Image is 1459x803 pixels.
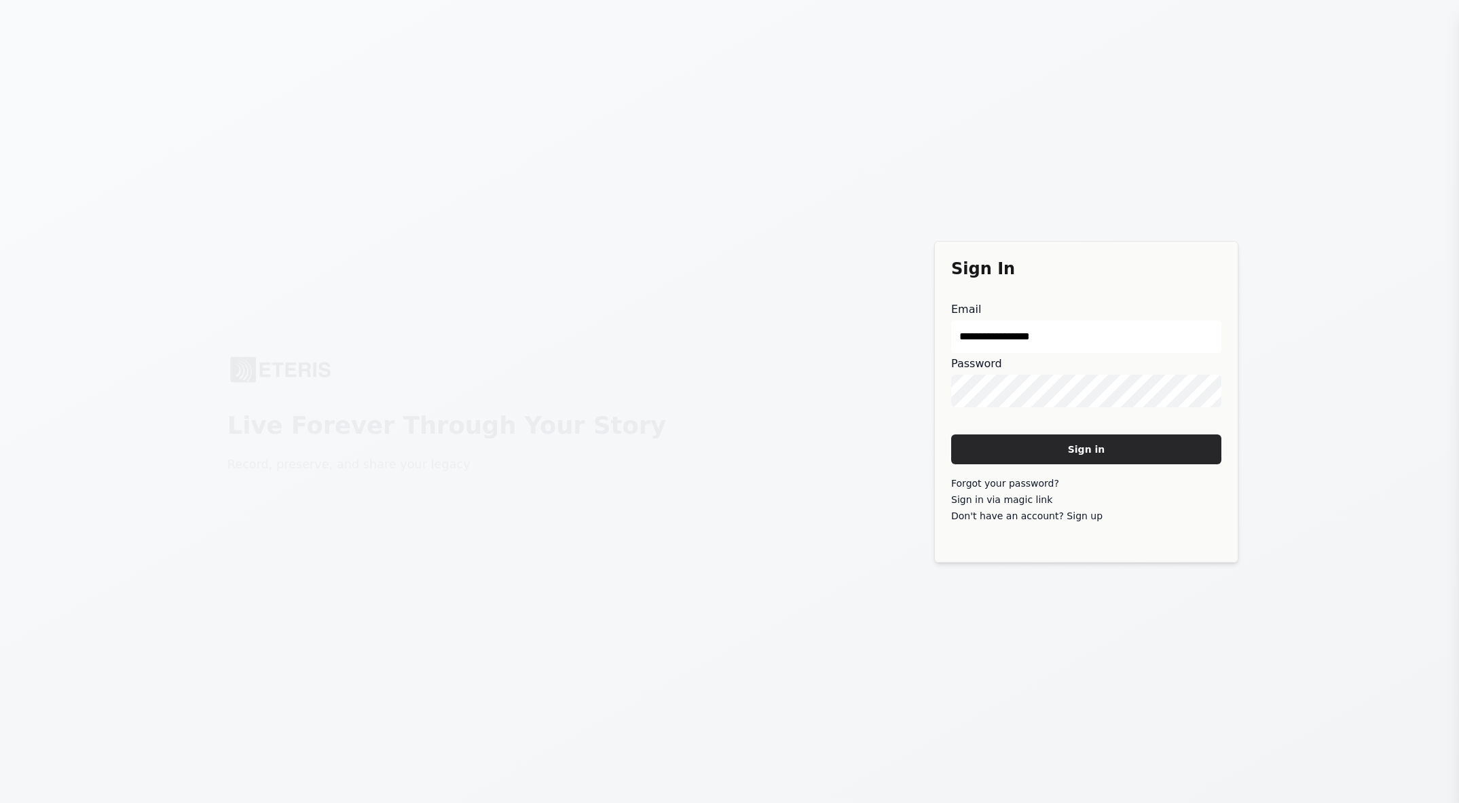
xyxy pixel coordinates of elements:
a: Eteris Logo [221,335,329,390]
p: Record, preserve, and share your legacy [221,449,468,468]
img: Eteris Life Logo [221,335,329,390]
label: Email [951,301,1221,318]
a: Sign in via magic link [951,494,1052,505]
a: Forgot your password? [951,478,1059,489]
h3: Sign In [951,258,1221,280]
a: Don't have an account? Sign up [951,510,1103,521]
button: Sign in [951,434,1221,464]
h1: Live Forever Through Your Story [221,406,668,433]
label: Password [951,356,1221,372]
